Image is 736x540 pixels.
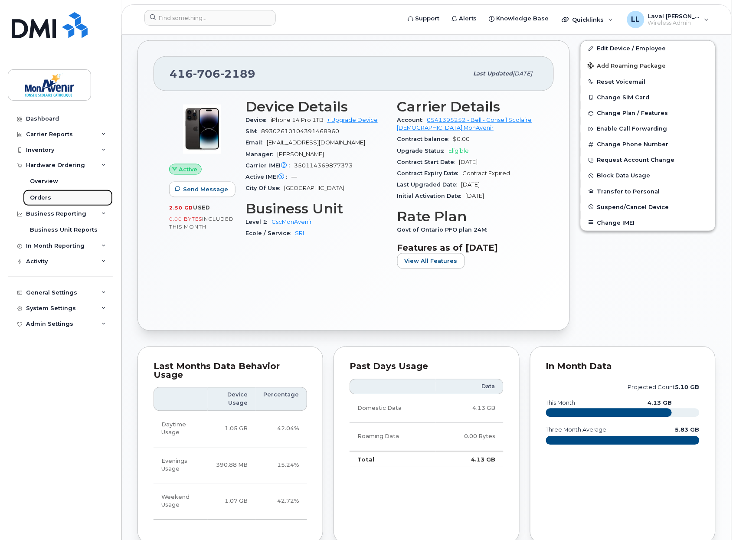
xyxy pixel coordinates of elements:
span: Device [245,117,271,123]
span: Manager [245,151,277,157]
button: Add Roaming Package [581,56,715,74]
div: Quicklinks [556,11,619,28]
span: [EMAIL_ADDRESS][DOMAIN_NAME] [267,139,365,146]
span: Contract balance [397,136,453,142]
button: Request Account Change [581,152,715,168]
a: CscMonAvenir [272,219,312,226]
td: 15.24% [255,448,307,484]
span: Contract Expired [463,170,510,177]
div: In Month Data [546,363,700,371]
span: Quicklinks [572,16,604,23]
span: Enable Call Forwarding [597,126,667,132]
a: Knowledge Base [483,10,555,27]
span: Active [179,165,198,173]
button: Send Message [169,182,236,197]
a: + Upgrade Device [327,117,378,123]
text: three month average [546,427,607,433]
text: 5.83 GB [675,427,700,433]
span: Upgrade Status [397,147,449,154]
td: Daytime Usage [154,411,208,448]
span: Account [397,117,427,123]
td: 1.05 GB [208,411,255,448]
span: Alerts [459,14,477,23]
button: Change SIM Card [581,90,715,105]
span: — [291,173,297,180]
button: Change Plan / Features [581,105,715,121]
th: Device Usage [208,387,255,411]
span: 0.00 Bytes [169,216,202,223]
span: Level 1 [245,219,272,226]
a: Alerts [445,10,483,27]
span: [DATE] [466,193,484,200]
span: used [193,205,210,211]
span: 706 [193,67,220,80]
span: Support [415,14,439,23]
div: Last Months Data Behavior Usage [154,363,307,380]
h3: Device Details [245,99,387,115]
span: included this month [169,216,234,230]
span: [PERSON_NAME] [277,151,324,157]
td: 4.13 GB [436,452,504,468]
span: [DATE] [513,70,533,77]
span: Suspend/Cancel Device [597,204,669,210]
span: 89302610104391468960 [261,128,339,134]
text: this month [546,400,576,406]
span: iPhone 14 Pro 1TB [271,117,324,123]
text: projected count [628,384,700,391]
span: [GEOGRAPHIC_DATA] [284,185,344,192]
span: SIM [245,128,261,134]
h3: Carrier Details [397,99,539,115]
button: Change Phone Number [581,137,715,152]
span: LL [631,14,640,25]
h3: Rate Plan [397,209,539,225]
h3: Features as of [DATE] [397,243,539,253]
a: 0541395252 - Bell - Conseil Scolaire [DEMOGRAPHIC_DATA] MonAvenir [397,117,532,131]
span: 2189 [220,67,255,80]
span: 416 [170,67,255,80]
text: 4.13 GB [648,400,672,406]
span: Ecole / Service [245,230,295,237]
span: 2.50 GB [169,205,193,211]
div: Laval Lai Yoon Hin [621,11,715,28]
span: Active IMEI [245,173,291,180]
th: Data [436,379,504,395]
button: Reset Voicemail [581,74,715,90]
span: View All Features [405,257,458,265]
td: 1.07 GB [208,484,255,520]
span: Initial Activation Date [397,193,466,200]
button: View All Features [397,253,465,269]
td: 42.72% [255,484,307,520]
button: Block Data Usage [581,168,715,183]
td: Domestic Data [350,395,436,423]
div: Past Days Usage [350,363,503,371]
span: Send Message [183,186,228,194]
tspan: 5.10 GB [675,384,700,391]
span: Knowledge Base [497,14,549,23]
a: Edit Device / Employee [581,41,715,56]
input: Find something... [144,10,276,26]
button: Change IMEI [581,215,715,231]
span: Govt of Ontario PFO plan 24M [397,227,492,233]
span: Last updated [473,70,513,77]
span: Laval [PERSON_NAME] [648,13,700,20]
span: 350114369877373 [294,162,353,169]
button: Transfer to Personal [581,184,715,200]
span: [DATE] [459,159,478,165]
td: Total [350,452,436,468]
span: Email [245,139,267,146]
a: SRI [295,230,304,237]
span: Eligible [449,147,469,154]
td: Weekend Usage [154,484,208,520]
td: 4.13 GB [436,395,504,423]
button: Enable Call Forwarding [581,121,715,137]
span: [DATE] [461,182,480,188]
span: $0.00 [453,136,470,142]
span: Contract Start Date [397,159,459,165]
span: City Of Use [245,185,284,192]
td: Evenings Usage [154,448,208,484]
button: Suspend/Cancel Device [581,200,715,215]
span: Last Upgraded Date [397,182,461,188]
td: 42.04% [255,411,307,448]
span: Carrier IMEI [245,162,294,169]
span: Contract Expiry Date [397,170,463,177]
